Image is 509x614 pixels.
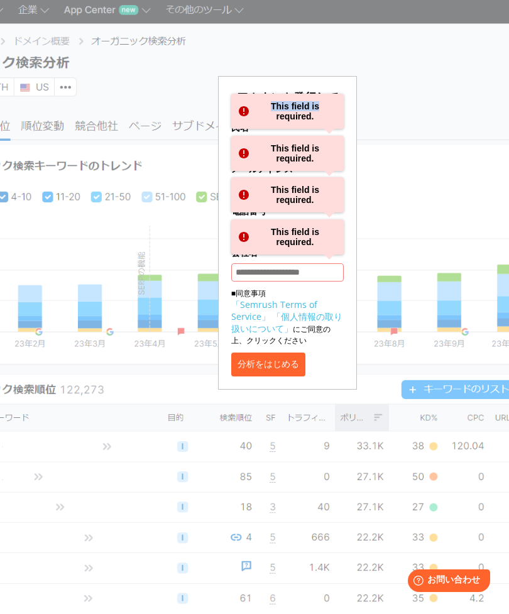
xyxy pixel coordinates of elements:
[231,94,344,129] div: This field is required.
[231,220,344,255] div: This field is required.
[237,90,339,121] span: アカウント発行して分析する
[231,288,344,347] p: ■同意事項 にご同意の上、クリックください
[231,178,344,213] div: This field is required.
[397,565,495,600] iframe: Help widget launcher
[231,299,317,323] a: 「Semrush Terms of Service」
[231,136,344,172] div: This field is required.
[231,311,342,335] a: 「個人情報の取り扱いについて」
[231,353,305,377] button: 分析をはじめる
